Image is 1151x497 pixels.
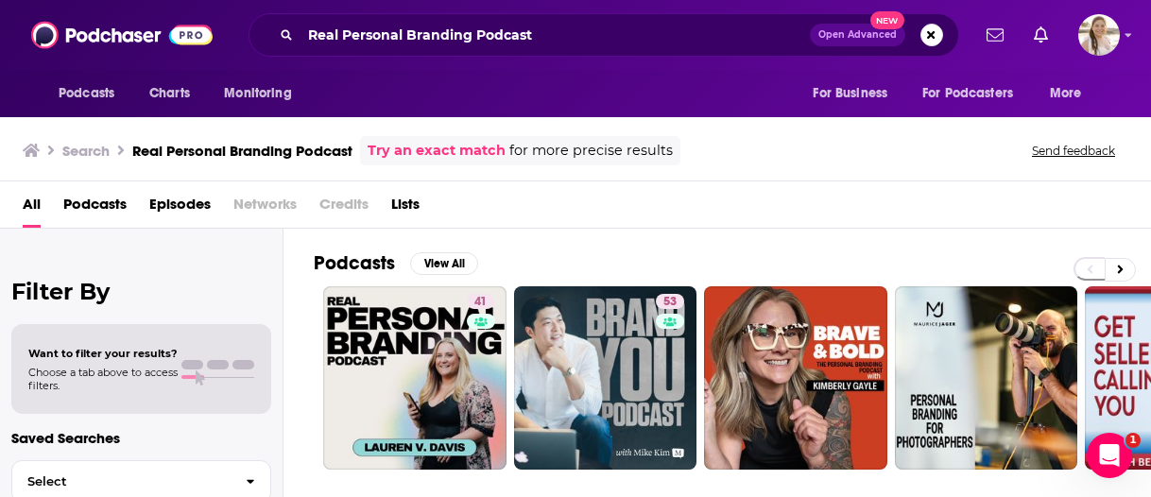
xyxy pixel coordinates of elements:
div: Search podcasts, credits, & more... [249,13,959,57]
span: For Business [813,80,887,107]
button: View All [410,252,478,275]
a: 53 [514,286,697,470]
span: Charts [149,80,190,107]
a: Show notifications dropdown [1026,19,1056,51]
span: Select [12,475,231,488]
span: for more precise results [509,140,673,162]
span: More [1050,80,1082,107]
a: Charts [137,76,201,111]
button: open menu [1037,76,1106,111]
span: New [870,11,904,29]
a: Episodes [149,189,211,228]
a: Podcasts [63,189,127,228]
h2: Filter By [11,278,271,305]
img: Podchaser - Follow, Share and Rate Podcasts [31,17,213,53]
button: Open AdvancedNew [810,24,905,46]
span: 41 [474,293,487,312]
span: Networks [233,189,297,228]
a: 53 [656,294,684,309]
button: Show profile menu [1078,14,1120,56]
button: open menu [799,76,911,111]
span: For Podcasters [922,80,1013,107]
span: Logged in as acquavie [1078,14,1120,56]
a: 41 [467,294,494,309]
a: 41 [323,286,507,470]
span: Want to filter your results? [28,347,178,360]
span: Choose a tab above to access filters. [28,366,178,392]
iframe: Intercom live chat [1087,433,1132,478]
h2: Podcasts [314,251,395,275]
a: PodcastsView All [314,251,478,275]
span: Podcasts [59,80,114,107]
h3: Search [62,142,110,160]
span: Monitoring [224,80,291,107]
a: Try an exact match [368,140,506,162]
h3: Real Personal Branding Podcast [132,142,352,160]
p: Saved Searches [11,429,271,447]
button: Send feedback [1026,143,1121,159]
input: Search podcasts, credits, & more... [301,20,810,50]
a: All [23,189,41,228]
img: User Profile [1078,14,1120,56]
button: open menu [910,76,1040,111]
span: Open Advanced [818,30,897,40]
span: 53 [663,293,677,312]
span: 1 [1125,433,1141,448]
a: Show notifications dropdown [979,19,1011,51]
span: Credits [319,189,369,228]
button: open menu [45,76,139,111]
a: Lists [391,189,420,228]
button: open menu [211,76,316,111]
